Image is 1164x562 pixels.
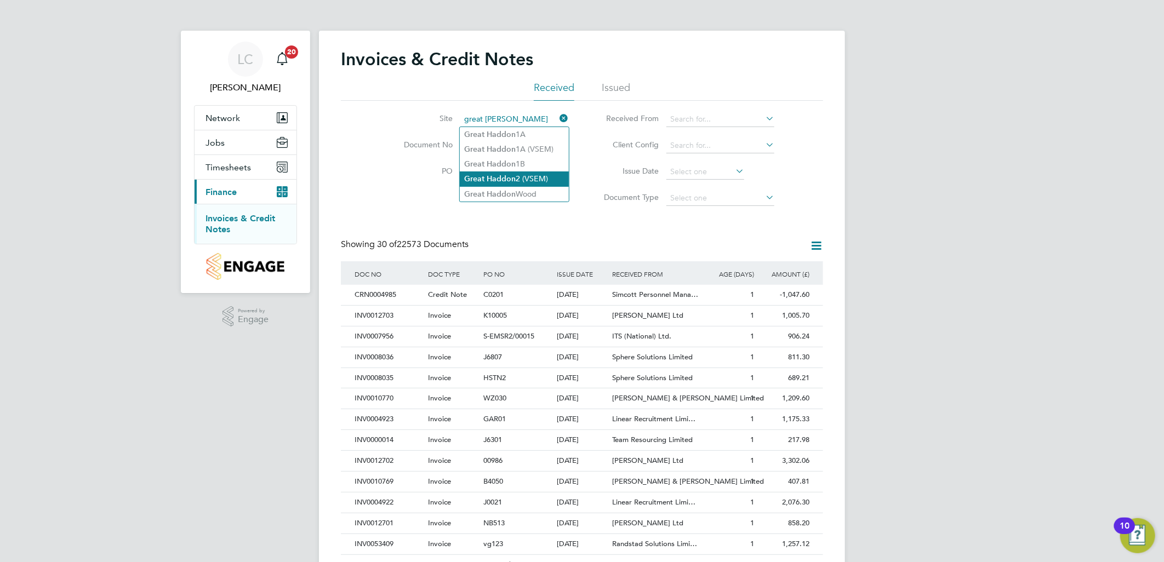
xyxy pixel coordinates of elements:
[428,373,451,382] span: Invoice
[206,187,237,197] span: Finance
[666,112,774,127] input: Search for...
[483,373,506,382] span: HSTN2
[352,409,425,429] div: INV0004923
[207,253,284,280] img: countryside-properties-logo-retina.png
[555,326,610,347] div: [DATE]
[195,155,296,179] button: Timesheets
[341,48,533,70] h2: Invoices & Credit Notes
[483,518,505,527] span: NB513
[555,388,610,409] div: [DATE]
[181,31,310,293] nav: Main navigation
[460,112,568,127] input: Search for...
[757,534,812,554] div: 1,257.12
[555,492,610,513] div: [DATE]
[555,451,610,471] div: [DATE]
[757,513,812,534] div: 858.20
[195,130,296,154] button: Jobs
[483,435,502,444] span: J6301
[750,393,754,403] span: 1
[352,326,425,347] div: INV0007956
[460,142,569,157] li: 1A (VSEM)
[460,157,569,171] li: 1B
[750,311,754,320] span: 1
[352,306,425,326] div: INV0012703
[238,52,254,66] span: LC
[596,192,659,202] label: Document Type
[555,409,610,429] div: [DATE]
[222,306,269,327] a: Powered byEngage
[377,239,397,250] span: 30 of
[612,352,693,362] span: Sphere Solutions Limited
[194,81,297,94] span: Luke Collins
[612,497,695,507] span: Linear Recruitment Limi…
[483,414,506,423] span: GAR01
[390,113,453,123] label: Site
[612,435,693,444] span: Team Resourcing Limited
[428,311,451,320] span: Invoice
[750,435,754,444] span: 1
[483,311,507,320] span: K10005
[483,331,534,341] span: S-EMSR2/00015
[428,477,451,486] span: Invoice
[612,393,764,403] span: [PERSON_NAME] & [PERSON_NAME] Limited
[750,373,754,382] span: 1
[612,290,698,299] span: Simcott Personnel Mana…
[555,472,610,492] div: [DATE]
[352,368,425,388] div: INV0008035
[555,347,610,368] div: [DATE]
[428,456,451,465] span: Invoice
[555,285,610,305] div: [DATE]
[464,130,484,139] b: Great
[1120,518,1155,553] button: Open Resource Center, 10 new notifications
[602,81,630,101] li: Issued
[464,145,484,154] b: Great
[757,368,812,388] div: 689.21
[460,171,569,186] li: 2 (VSEM)
[483,352,502,362] span: J6807
[750,352,754,362] span: 1
[195,180,296,204] button: Finance
[206,213,275,234] a: Invoices & Credit Notes
[464,159,484,169] b: Great
[1120,526,1129,540] div: 10
[428,290,467,299] span: Credit Note
[555,306,610,326] div: [DATE]
[596,113,659,123] label: Received From
[428,393,451,403] span: Invoice
[352,534,425,554] div: INV0053409
[612,456,683,465] span: [PERSON_NAME] Ltd
[757,472,812,492] div: 407.81
[596,166,659,176] label: Issue Date
[428,435,451,444] span: Invoice
[481,261,554,286] div: PO NO
[487,145,516,154] b: Haddon
[612,518,683,527] span: [PERSON_NAME] Ltd
[194,42,297,94] a: LC[PERSON_NAME]
[428,331,451,341] span: Invoice
[487,174,516,183] b: Haddon
[428,497,451,507] span: Invoice
[464,190,484,199] b: Great
[428,539,451,548] span: Invoice
[285,45,298,59] span: 20
[352,388,425,409] div: INV0010770
[483,477,503,486] span: B4050
[483,497,502,507] span: J0021
[534,81,574,101] li: Received
[750,539,754,548] span: 1
[352,451,425,471] div: INV0012702
[206,113,240,123] span: Network
[757,261,812,286] div: AMOUNT (£)
[487,130,516,139] b: Haddon
[483,393,506,403] span: WZ030
[757,451,812,471] div: 3,302.06
[352,492,425,513] div: INV0004922
[460,127,569,142] li: 1A
[555,430,610,450] div: [DATE]
[612,331,671,341] span: ITS (National) Ltd.
[612,539,697,548] span: Randstad Solutions Limi…
[555,368,610,388] div: [DATE]
[428,414,451,423] span: Invoice
[757,306,812,326] div: 1,005.70
[352,261,425,286] div: DOC NO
